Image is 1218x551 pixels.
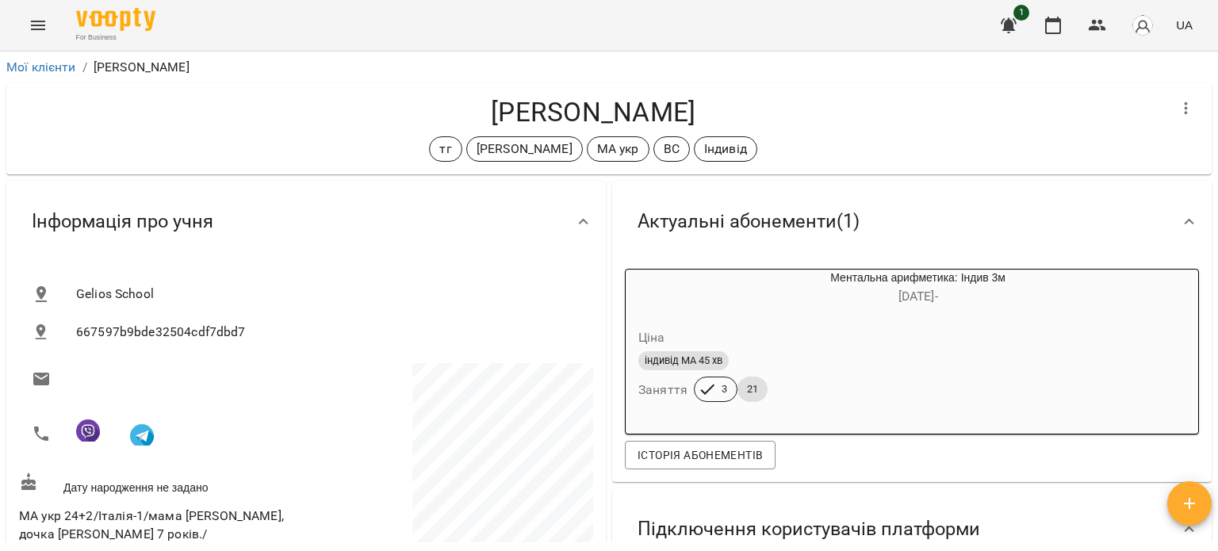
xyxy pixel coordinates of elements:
[664,140,680,159] p: ВС
[121,412,163,455] button: Клієнт підписаний на VooptyBot
[94,58,190,77] p: [PERSON_NAME]
[626,270,1134,421] button: Ментальна арифметика: Індив 3м[DATE]- Цінаіндивід МА 45 хвЗаняття321
[6,58,1212,77] nav: breadcrumb
[16,469,306,499] div: Дату народження не задано
[6,59,76,75] a: Мої клієнти
[76,8,155,31] img: Voopty Logo
[704,140,747,159] p: Індивід
[612,181,1212,262] div: Актуальні абонементи(1)
[702,270,1134,308] div: Ментальна арифметика: Індив 3м
[638,327,665,349] h6: Ціна
[82,58,87,77] li: /
[1132,14,1154,36] img: avatar_s.png
[597,140,639,159] p: МА укр
[19,96,1167,128] h4: [PERSON_NAME]
[76,33,155,43] span: For Business
[638,379,688,401] h6: Заняття
[1170,10,1199,40] button: UA
[1013,5,1029,21] span: 1
[638,209,860,234] span: Актуальні абонементи ( 1 )
[638,354,729,368] span: індивід МА 45 хв
[439,140,451,159] p: тг
[898,289,938,304] span: [DATE] -
[587,136,649,162] div: МА укр
[712,382,737,396] span: 3
[653,136,690,162] div: ВС
[76,323,580,342] span: 667597b9bde32504cdf7dbd7
[626,270,702,308] div: Ментальна арифметика: Індив 3м
[466,136,583,162] div: [PERSON_NAME]
[19,6,57,44] button: Menu
[76,418,121,442] div: Клієнт підписаний на VooptyBot
[76,285,580,304] span: Gelios School
[737,382,768,396] span: 21
[429,136,462,162] div: тг
[477,140,573,159] p: [PERSON_NAME]
[638,517,980,541] span: Підключення користувачів платформи
[32,209,213,234] span: Інформація про учня
[76,419,100,443] img: Viber
[638,446,763,465] span: Історія абонементів
[6,181,606,262] div: Інформація про учня
[625,441,776,469] button: Історія абонементів
[1176,17,1193,33] span: UA
[694,136,757,162] div: Індивід
[130,424,154,448] img: Telegram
